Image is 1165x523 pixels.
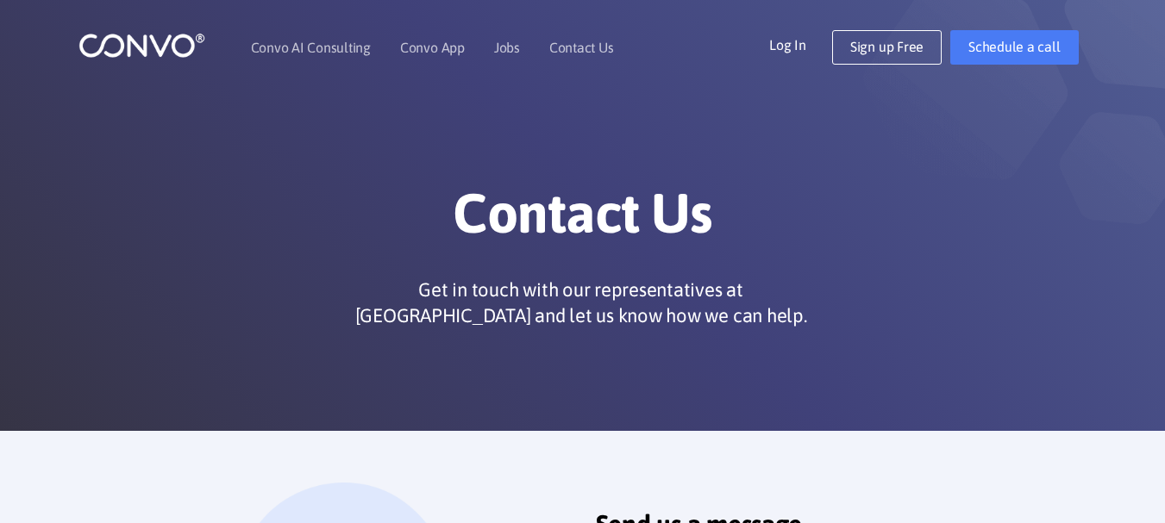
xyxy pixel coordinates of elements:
[400,40,465,54] a: Convo App
[104,180,1062,259] h1: Contact Us
[348,277,814,328] p: Get in touch with our representatives at [GEOGRAPHIC_DATA] and let us know how we can help.
[549,40,614,54] a: Contact Us
[78,32,205,59] img: logo_1.png
[494,40,520,54] a: Jobs
[950,30,1078,65] a: Schedule a call
[832,30,942,65] a: Sign up Free
[251,40,371,54] a: Convo AI Consulting
[769,30,832,58] a: Log In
